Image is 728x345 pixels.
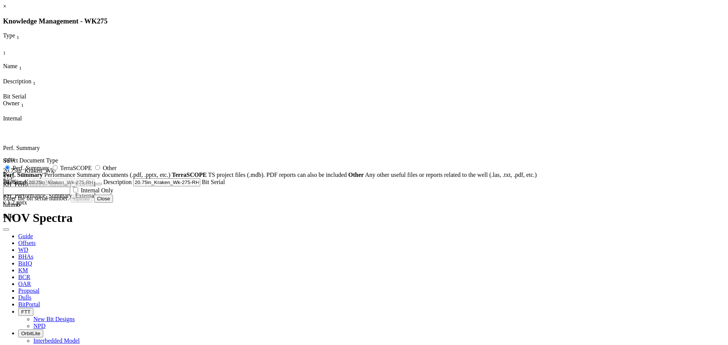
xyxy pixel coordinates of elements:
span: WD [18,247,28,253]
div: Sort None [3,100,45,115]
div: Column Menu [3,56,22,63]
div: Column Menu [3,108,45,115]
div: Owner Sort None [3,100,45,108]
span: Description [3,78,31,84]
span: Sort None [3,48,6,54]
a: Interbedded Model [33,337,80,344]
span: Bit Serial [3,93,26,100]
span: Guide [18,233,33,239]
span: Enter the bit serial number. [3,195,69,201]
span: BitPortal [18,301,40,308]
span: Offsets [18,240,36,246]
span: Description [104,179,132,185]
span: BCR [18,274,30,280]
span: Owner [3,100,20,106]
div: .pptx [3,156,22,163]
span: Internal Only [3,115,22,122]
span: Name [3,63,17,69]
span: Sort None [33,78,36,84]
div: Sort None [3,48,22,63]
span: Any other useful files or reports related to the well (.las, .txt, .pdf, etc.) [365,172,537,178]
span: OrbitLite [21,331,40,336]
span: Perf. Summary [3,145,40,151]
sub: 1 [21,102,24,108]
div: Sort None [3,48,22,56]
input: Perf. Summary [5,165,10,170]
span: BHAs [18,253,33,260]
span: Sort None [17,32,19,39]
div: Column Menu [3,41,41,48]
span: TS project files (.mdb). PDF reports can also be included [208,172,347,178]
a: × [3,3,6,9]
span: Bit Serial [202,179,225,185]
span: Sort None [19,63,22,69]
a: NPD [33,323,45,329]
span: KM [18,267,28,273]
div: Column Menu [3,71,38,78]
sub: 1 [33,80,36,86]
span: Perf. Summary [13,165,49,171]
div: Type Sort None [3,32,41,41]
span: Performance Summary documents (.pdf, .pptx, etc.) [44,172,170,178]
h1: NOV Spectra [3,211,725,225]
span: FTT [21,309,30,315]
sub: 1 [3,50,6,56]
span: Type [3,32,15,39]
div: Name Sort None [3,63,38,71]
span: Internal Only [81,187,113,194]
div: Sort None [3,32,41,47]
span: Sort None [21,100,24,106]
div: Column Menu [3,86,49,93]
span: BitIQ [18,260,32,267]
div: Sort None [3,78,49,93]
input: Internal Only [73,187,78,192]
sub: 1 [19,65,22,71]
span: Filename [3,179,26,185]
button: Close [94,195,113,203]
button: Upload [71,195,93,203]
span: Proposal [18,287,39,294]
span: WK275 [84,17,107,25]
span: OAR [18,281,31,287]
span: Select Document Type [3,157,58,164]
strong: Perf. Summary [3,172,43,178]
a: New Bit Designs [33,316,75,322]
strong: TerraSCOPE [172,172,207,178]
span: Knowledge Management - [3,17,83,25]
div: Description Sort None [3,78,49,86]
div: halimb [3,201,45,208]
span: TerraSCOPE [60,165,92,171]
sub: 1 [17,35,19,41]
span: Dulls [18,294,31,301]
input: Other [95,165,100,170]
span: Other [103,165,116,171]
strong: Other [348,172,364,178]
div: Sort None [3,63,38,78]
input: TerraSCOPE [53,165,58,170]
